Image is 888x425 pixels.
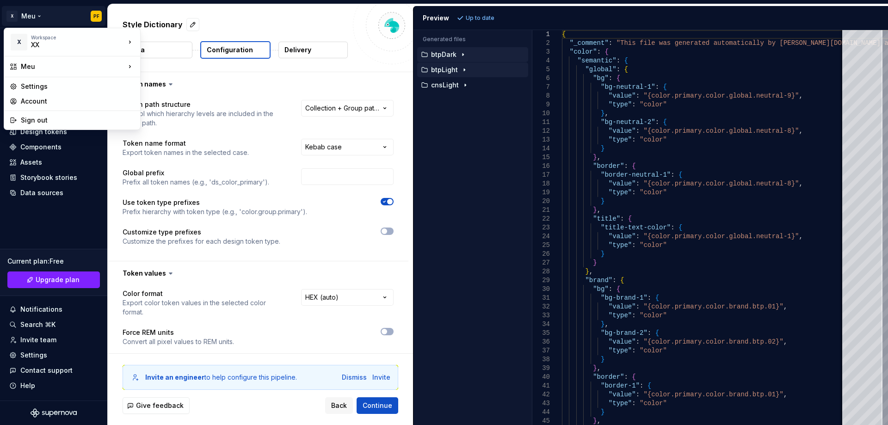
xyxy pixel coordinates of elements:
[31,35,125,40] div: Workspace
[21,116,135,125] div: Sign out
[21,62,125,71] div: Meu
[21,97,135,106] div: Account
[11,34,27,50] div: X
[21,82,135,91] div: Settings
[31,40,110,49] div: XX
